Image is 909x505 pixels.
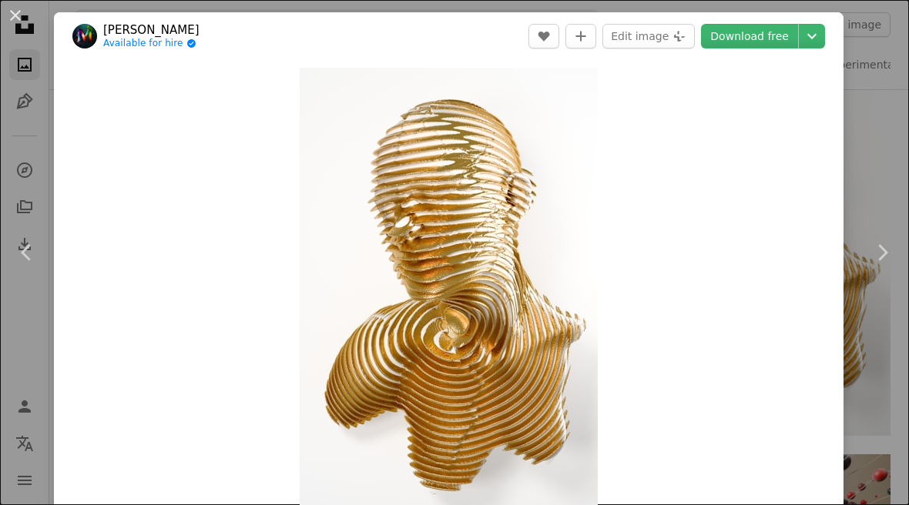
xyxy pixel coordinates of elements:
a: Next [855,179,909,326]
button: Add to Collection [565,24,596,48]
a: Available for hire [103,38,200,50]
button: Choose download size [799,24,825,48]
img: Go to Marek Pavlík's profile [72,24,97,48]
button: Edit image [602,24,695,48]
a: [PERSON_NAME] [103,22,200,38]
a: Download free [701,24,798,48]
button: Like [528,24,559,48]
